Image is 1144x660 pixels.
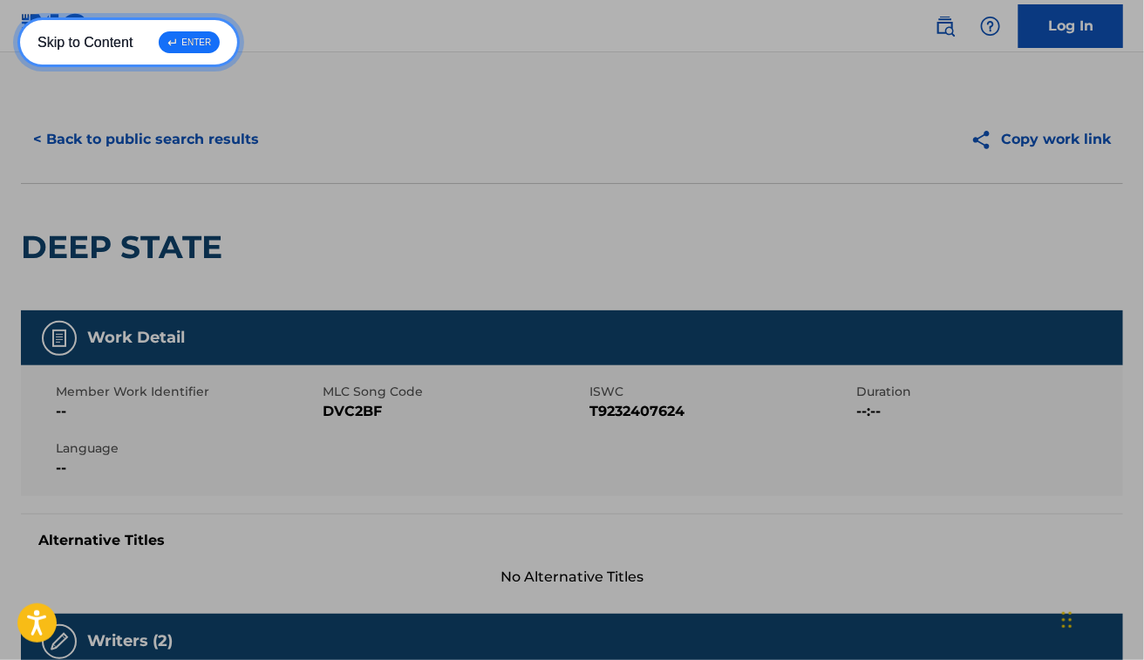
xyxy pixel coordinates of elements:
button: Copy work link [958,118,1123,161]
span: -- [56,458,318,479]
img: Copy work link [970,129,1001,151]
img: Writers [49,631,70,652]
span: Language [56,439,318,458]
img: search [935,16,956,37]
img: Work Detail [49,328,70,349]
span: MLC Song Code [323,383,585,401]
h2: DEEP STATE [21,228,231,267]
h5: Alternative Titles [38,532,1106,549]
img: help [980,16,1001,37]
span: T9232407624 [589,401,852,422]
h5: Work Detail [87,328,185,348]
img: MLC Logo [21,13,88,38]
div: Help [973,9,1008,44]
span: No Alternative Titles [21,567,1123,588]
button: < Back to public search results [21,118,271,161]
span: --:-- [856,401,1119,422]
div: Drag [1062,594,1072,646]
span: Member Work Identifier [56,383,318,401]
a: Public Search [928,9,963,44]
a: Log In [1018,4,1123,48]
span: -- [56,401,318,422]
h5: Writers (2) [87,631,173,651]
span: Duration [856,383,1119,401]
iframe: Chat Widget [1057,576,1144,660]
span: DVC2BF [323,401,585,422]
span: ISWC [589,383,852,401]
